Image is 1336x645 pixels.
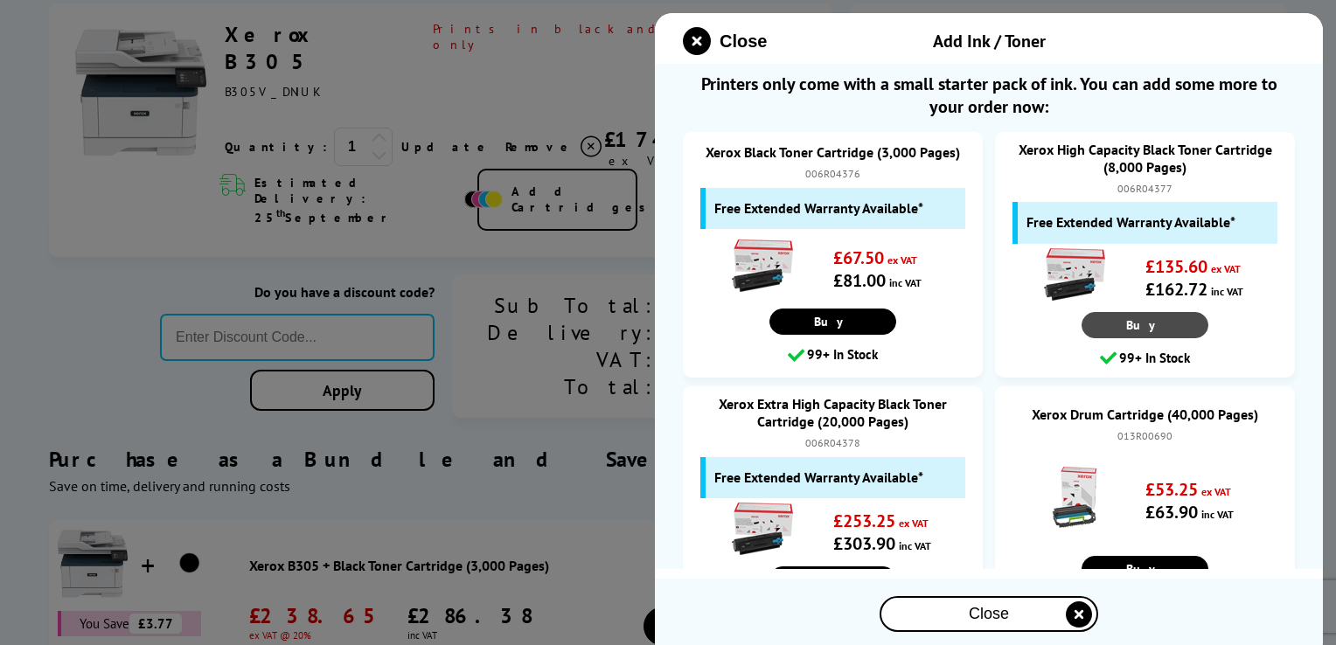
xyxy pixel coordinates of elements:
div: 006R04377 [1012,180,1277,198]
div: 006R04378 [700,434,965,452]
strong: £63.90 [1145,501,1198,524]
button: close modal [683,27,767,55]
span: inc VAT [889,276,922,289]
strong: £303.90 [833,532,895,555]
span: Free Extended Warranty Available* [714,466,923,489]
a: Buy [1082,556,1208,582]
span: inc VAT [1211,285,1243,298]
a: Xerox Extra High Capacity Black Toner Cartridge (20,000 Pages) [700,395,965,430]
span: Free Extended Warranty Available* [1026,211,1235,234]
div: 013R00690 [1012,427,1277,445]
strong: £162.72 [1145,278,1207,301]
a: Buy [769,309,896,335]
strong: £67.50 [833,246,884,269]
strong: £253.25 [833,510,895,532]
span: ex VAT [1201,485,1231,498]
img: Xerox Black Toner Cartridge (3,000 Pages) [732,235,793,296]
span: inc VAT [1201,508,1234,521]
div: 006R04376 [700,165,965,183]
span: ex VAT [887,253,917,267]
a: Xerox Drum Cartridge (40,000 Pages) [1012,406,1277,423]
span: Close [969,605,1009,623]
span: Free Extended Warranty Available* [714,197,923,220]
span: inc VAT [899,539,931,552]
span: Printers only come with a small starter pack of ink. You can add some more to your order now: [683,73,1295,118]
strong: £53.25 [1145,478,1198,501]
span: ex VAT [899,517,929,530]
strong: £81.00 [833,269,886,292]
div: Add Ink / Toner [805,30,1172,52]
a: Xerox High Capacity Black Toner Cartridge (8,000 Pages) [1012,141,1277,176]
a: Xerox Black Toner Cartridge (3,000 Pages) [700,143,965,161]
button: close modal [880,596,1098,632]
a: Buy [1082,312,1208,338]
span: 99+ In Stock [807,343,878,366]
img: Xerox Extra High Capacity Black Toner Cartridge (20,000 Pages) [732,498,793,559]
a: Buy [769,566,896,593]
span: Close [720,31,767,52]
img: Xerox Drum Cartridge (40,000 Pages) [1044,467,1105,528]
span: ex VAT [1211,262,1241,275]
span: 99+ In Stock [1119,347,1190,370]
strong: £135.60 [1145,255,1207,278]
img: Xerox High Capacity Black Toner Cartridge (8,000 Pages) [1044,244,1105,305]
